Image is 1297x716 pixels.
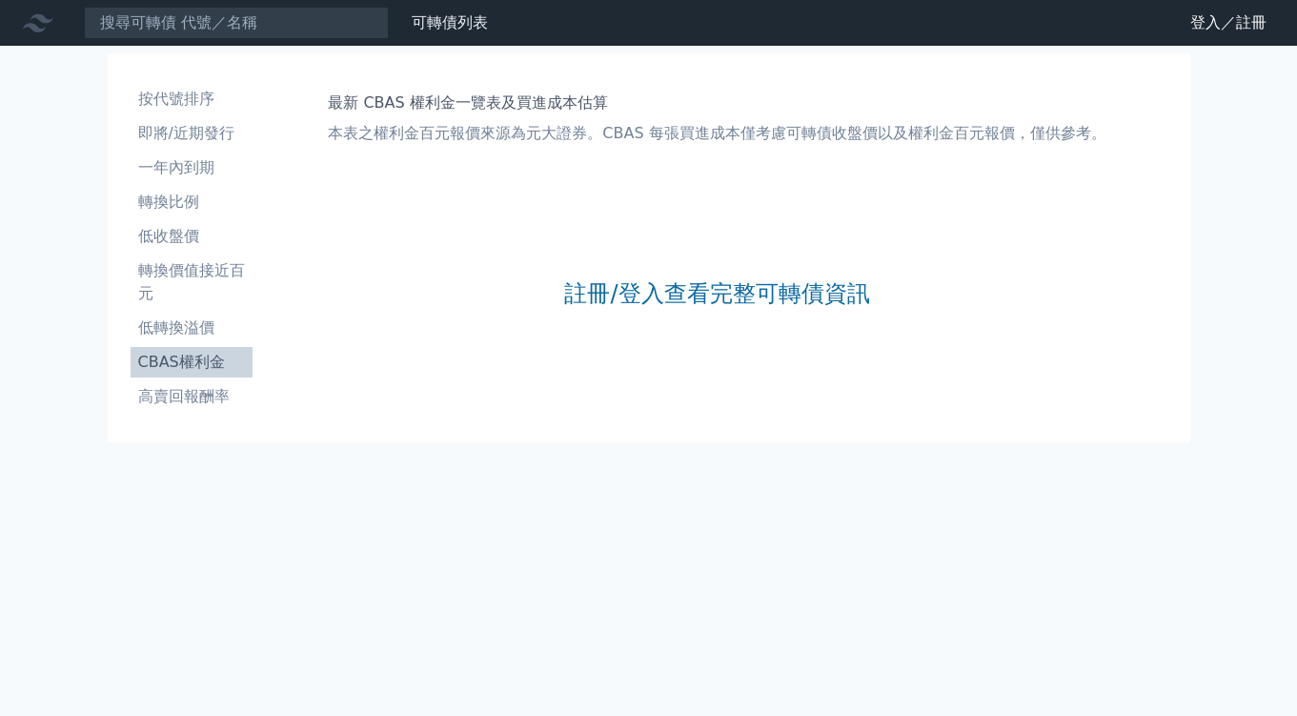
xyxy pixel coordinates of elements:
[564,278,869,309] a: 註冊/登入查看完整可轉債資訊
[328,92,1105,114] h1: 最新 CBAS 權利金一覽表及買進成本估算
[131,317,253,339] li: 低轉換溢價
[131,347,253,378] a: CBAS權利金
[131,381,253,412] a: 高賣回報酬率
[84,7,389,39] input: 搜尋可轉債 代號／名稱
[131,153,253,183] a: 一年內到期
[1175,8,1282,38] a: 登入／註冊
[131,259,253,305] li: 轉換價值接近百元
[131,88,253,111] li: 按代號排序
[131,225,253,248] li: 低收盤價
[412,13,488,31] a: 可轉債列表
[131,256,253,309] a: 轉換價值接近百元
[131,221,253,252] a: 低收盤價
[131,118,253,149] a: 即將/近期發行
[131,191,253,214] li: 轉換比例
[131,313,253,343] a: 低轉換溢價
[131,84,253,114] a: 按代號排序
[131,187,253,217] a: 轉換比例
[131,122,253,145] li: 即將/近期發行
[328,122,1105,145] p: 本表之權利金百元報價來源為元大證券。CBAS 每張買進成本僅考慮可轉債收盤價以及權利金百元報價，僅供參考。
[131,385,253,408] li: 高賣回報酬率
[131,351,253,374] li: CBAS權利金
[131,156,253,179] li: 一年內到期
